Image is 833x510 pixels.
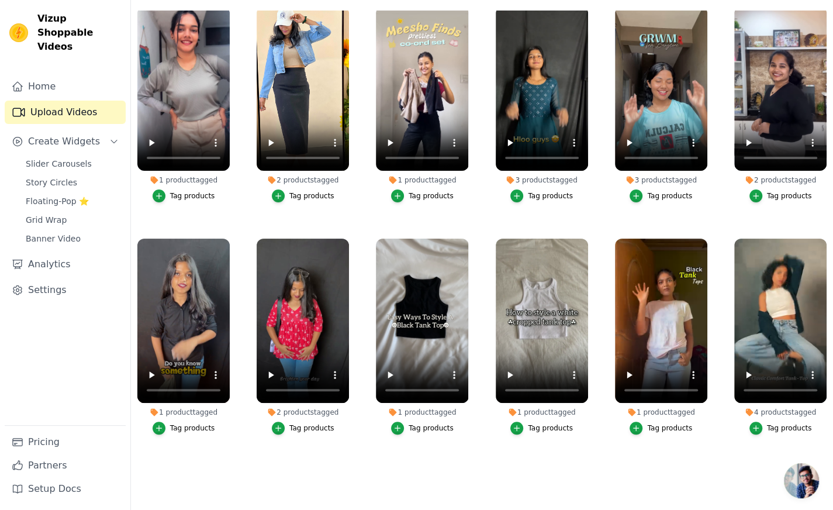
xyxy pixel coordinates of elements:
[767,191,812,201] div: Tag products
[289,191,334,201] div: Tag products
[496,408,588,417] div: 1 product tagged
[19,156,126,172] a: Slider Carousels
[5,75,126,98] a: Home
[376,408,468,417] div: 1 product tagged
[784,463,819,498] div: Open chat
[26,158,92,170] span: Slider Carousels
[26,214,67,226] span: Grid Wrap
[510,422,573,435] button: Tag products
[9,23,28,42] img: Vizup
[5,253,126,276] a: Analytics
[5,430,126,454] a: Pricing
[272,189,334,202] button: Tag products
[137,408,230,417] div: 1 product tagged
[615,175,707,185] div: 3 products tagged
[528,423,573,433] div: Tag products
[153,189,215,202] button: Tag products
[19,193,126,209] a: Floating-Pop ⭐
[528,191,573,201] div: Tag products
[28,135,100,149] span: Create Widgets
[734,408,827,417] div: 4 products tagged
[409,423,454,433] div: Tag products
[630,422,692,435] button: Tag products
[5,454,126,477] a: Partners
[170,423,215,433] div: Tag products
[153,422,215,435] button: Tag products
[19,212,126,228] a: Grid Wrap
[630,189,692,202] button: Tag products
[5,477,126,501] a: Setup Docs
[26,233,81,244] span: Banner Video
[289,423,334,433] div: Tag products
[137,175,230,185] div: 1 product tagged
[647,423,692,433] div: Tag products
[749,422,812,435] button: Tag products
[19,230,126,247] a: Banner Video
[272,422,334,435] button: Tag products
[5,101,126,124] a: Upload Videos
[391,422,454,435] button: Tag products
[26,195,89,207] span: Floating-Pop ⭐
[767,423,812,433] div: Tag products
[409,191,454,201] div: Tag products
[26,177,77,188] span: Story Circles
[5,278,126,302] a: Settings
[510,189,573,202] button: Tag products
[37,12,121,54] span: Vizup Shoppable Videos
[391,189,454,202] button: Tag products
[496,175,588,185] div: 3 products tagged
[647,191,692,201] div: Tag products
[257,408,349,417] div: 2 products tagged
[615,408,707,417] div: 1 product tagged
[376,175,468,185] div: 1 product tagged
[749,189,812,202] button: Tag products
[19,174,126,191] a: Story Circles
[170,191,215,201] div: Tag products
[257,175,349,185] div: 2 products tagged
[734,175,827,185] div: 2 products tagged
[5,130,126,153] button: Create Widgets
